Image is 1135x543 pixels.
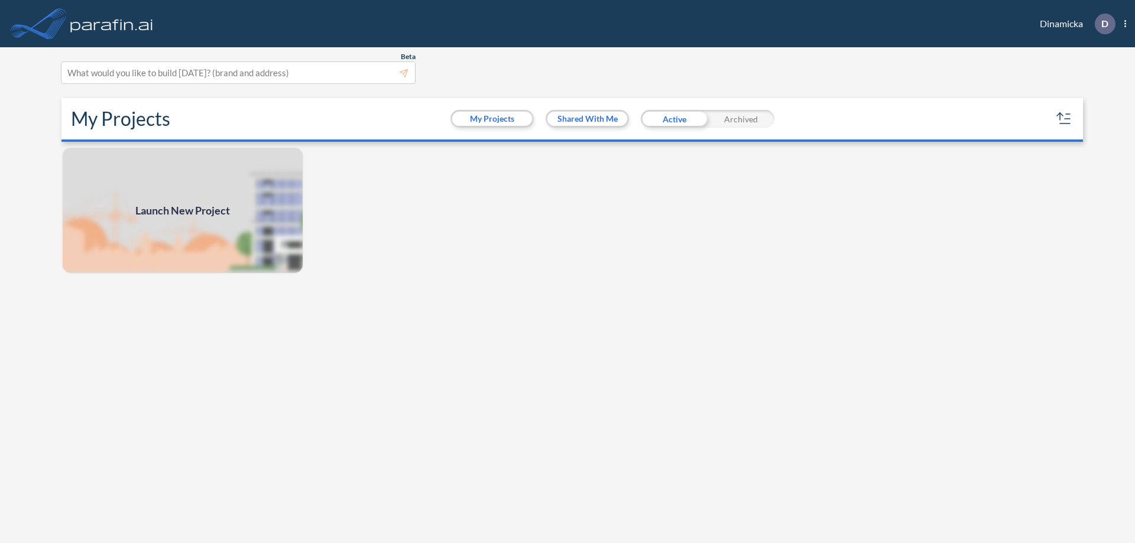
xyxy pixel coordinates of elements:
[135,203,230,219] span: Launch New Project
[1022,14,1126,34] div: Dinamicka
[1055,109,1074,128] button: sort
[1101,18,1108,29] p: D
[708,110,774,128] div: Archived
[547,112,627,126] button: Shared With Me
[61,147,304,274] img: add
[401,52,416,61] span: Beta
[71,108,170,130] h2: My Projects
[68,12,155,35] img: logo
[61,147,304,274] a: Launch New Project
[452,112,532,126] button: My Projects
[641,110,708,128] div: Active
